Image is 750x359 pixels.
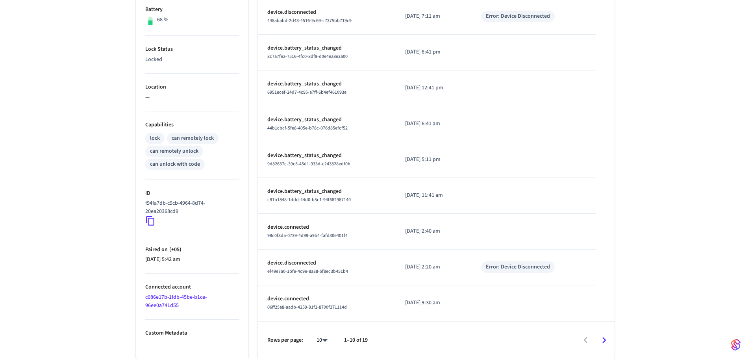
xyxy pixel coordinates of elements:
button: Go to next page [595,331,613,350]
span: c81b1848-1ddd-44d0-b5c1-94f682987140 [267,196,351,203]
p: 68 % [157,16,169,24]
img: SeamLogoGradient.69752ec5.svg [731,339,741,351]
p: Locked [145,56,239,64]
span: 06ff25a8-aadb-4259-91f2-8700f271114d [267,304,347,311]
a: c086e17b-1fdb-45be-b1ce-96ee0a741d55 [145,293,207,309]
p: device.disconnected [267,8,386,17]
p: Rows per page: [267,336,303,344]
p: Lock Status [145,45,239,54]
span: 98c0f3da-0739-4d99-a9b4-fafd30e401f4 [267,232,348,239]
div: 10 [313,335,331,346]
span: ef49e7a0-1bfe-4c9e-8a38-5f8ec3b451b4 [267,268,348,275]
p: Capabilities [145,121,239,129]
p: [DATE] 8:41 pm [405,48,463,56]
div: can remotely unlock [150,147,198,155]
div: lock [150,134,160,142]
p: device.connected [267,223,386,231]
p: device.battery_status_changed [267,44,386,52]
p: [DATE] 5:11 pm [405,155,463,164]
div: can unlock with code [150,160,200,168]
p: device.disconnected [267,259,386,267]
p: [DATE] 12:41 pm [405,84,463,92]
p: Paired on [145,246,239,254]
div: Error: Device Disconnected [486,263,550,271]
p: device.battery_status_changed [267,152,386,160]
p: [DATE] 5:42 am [145,255,239,264]
div: Error: Device Disconnected [486,12,550,20]
p: f94fa7db-c9cb-4964-8d74-20ea20368cd9 [145,199,236,216]
p: 1–10 of 19 [344,336,368,344]
p: device.battery_status_changed [267,187,386,196]
p: device.battery_status_changed [267,116,386,124]
span: ( +05 ) [168,246,181,254]
p: — [145,93,239,102]
p: Connected account [145,283,239,291]
p: device.connected [267,295,386,303]
p: ID [145,189,239,198]
span: 9d82637c-39c5-45d1-933d-c243828edf0b [267,161,350,167]
p: [DATE] 2:40 am [405,227,463,235]
span: 448ababd-2d43-4516-9c69-c7375bb719c9 [267,17,352,24]
p: [DATE] 2:20 am [405,263,463,271]
p: [DATE] 11:41 am [405,191,463,200]
p: [DATE] 7:11 am [405,12,463,20]
p: [DATE] 6:41 am [405,120,463,128]
p: Location [145,83,239,91]
span: 6951ecef-24d7-4c95-a7ff-6b4ef461093e [267,89,346,96]
span: 8c7a7fea-7516-4fc0-8df9-d0e4ea8e2a00 [267,53,348,60]
p: Battery [145,6,239,14]
div: can remotely lock [172,134,214,142]
p: [DATE] 9:30 am [405,299,463,307]
span: 44b1cbcf-5fe8-405e-b78c-076d85efcf52 [267,125,348,131]
p: device.battery_status_changed [267,80,386,88]
p: Custom Metadata [145,329,239,337]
